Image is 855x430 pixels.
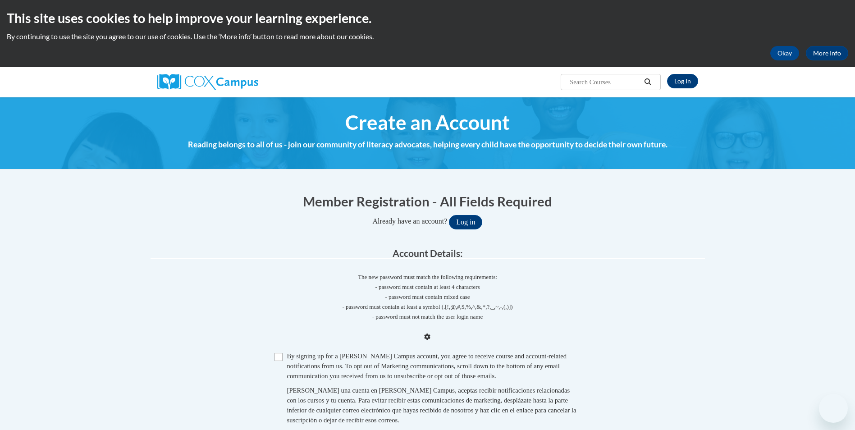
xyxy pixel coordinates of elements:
[449,215,482,229] button: Log in
[151,192,705,210] h1: Member Registration - All Fields Required
[819,394,848,423] iframe: Button to launch messaging window
[806,46,848,60] a: More Info
[157,74,258,90] img: Cox Campus
[7,9,848,27] h2: This site uses cookies to help improve your learning experience.
[151,282,705,322] span: - password must contain at least 4 characters - password must contain mixed case - password must ...
[569,77,641,87] input: Search Courses
[151,139,705,151] h4: Reading belongs to all of us - join our community of literacy advocates, helping every child have...
[7,32,848,41] p: By continuing to use the site you agree to our use of cookies. Use the ‘More info’ button to read...
[770,46,799,60] button: Okay
[641,77,654,87] button: Search
[358,274,497,280] span: The new password must match the following requirements:
[287,352,567,380] span: By signing up for a [PERSON_NAME] Campus account, you agree to receive course and account-related...
[393,247,463,259] span: Account Details:
[345,110,510,134] span: Create an Account
[287,387,576,424] span: [PERSON_NAME] una cuenta en [PERSON_NAME] Campus, aceptas recibir notificaciones relacionadas con...
[373,217,448,225] span: Already have an account?
[667,74,698,88] a: Log In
